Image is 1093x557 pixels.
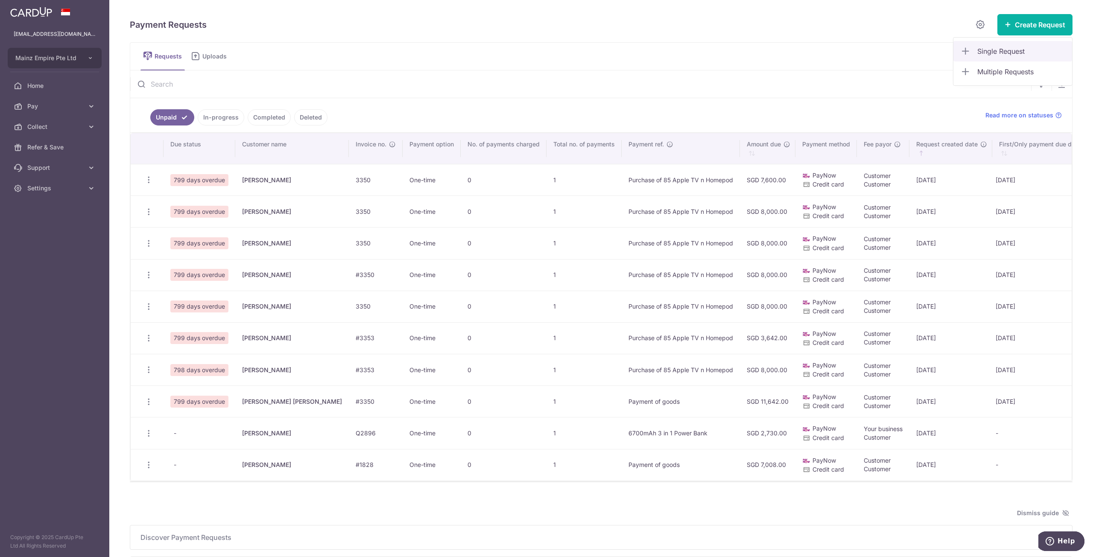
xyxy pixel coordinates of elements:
td: 3350 [349,164,403,195]
img: paynow-md-4fe65508ce96feda548756c5ee0e473c78d4820b8ea51387c6e4ad89e58a5e61.png [802,235,811,244]
img: paynow-md-4fe65508ce96feda548756c5ee0e473c78d4820b8ea51387c6e4ad89e58a5e61.png [802,298,811,307]
span: Customer [864,330,891,337]
td: [PERSON_NAME] [235,354,349,385]
td: 0 [461,417,546,449]
span: Customer [864,465,891,472]
span: Discover Payment Requests [140,532,1052,542]
span: Your business [864,425,903,432]
img: paynow-md-4fe65508ce96feda548756c5ee0e473c78d4820b8ea51387c6e4ad89e58a5e61.png [802,425,811,434]
td: #3350 [349,259,403,291]
td: [DATE] [909,322,992,354]
img: CardUp [10,7,52,17]
td: SGD 3,642.00 [740,322,795,354]
td: [PERSON_NAME] [235,322,349,354]
span: Amount due [747,140,781,149]
img: paynow-md-4fe65508ce96feda548756c5ee0e473c78d4820b8ea51387c6e4ad89e58a5e61.png [802,362,811,370]
a: Deleted [294,109,327,125]
p: Discover Payment Requests [140,532,1062,542]
th: No. of payments charged [461,133,546,164]
iframe: Opens a widget where you can find more information [1038,531,1084,553]
td: Q2896 [349,417,403,449]
span: PayNow [812,235,836,242]
td: SGD 8,000.00 [740,259,795,291]
td: Purchase of 85 Apple TV n Homepod [622,322,740,354]
a: Unpaid [150,109,194,125]
a: Single Request [953,41,1072,61]
span: Credit card [812,212,844,219]
span: Uploads [202,52,233,61]
td: 1 [546,322,622,354]
td: 1 [546,291,622,322]
td: Payment of goods [622,385,740,417]
td: 0 [461,164,546,195]
span: Credit card [812,370,844,378]
span: Mainz Empire Pte Ltd [15,54,79,62]
td: SGD 7,008.00 [740,449,795,481]
span: 799 days overdue [170,206,228,218]
span: Customer [864,402,891,409]
span: Request created date [916,140,978,149]
span: Help [19,6,37,14]
span: 799 days overdue [170,269,228,281]
span: Invoice no. [356,140,386,149]
span: Customer [864,212,891,219]
td: SGD 8,000.00 [740,227,795,259]
td: #3350 [349,385,403,417]
td: One-time [403,354,461,385]
span: 799 days overdue [170,174,228,186]
span: Total no. of payments [553,140,615,149]
span: Multiple Requests [977,67,1065,77]
a: Multiple Requests [953,61,1072,82]
span: Credit card [812,307,844,315]
th: Customer name [235,133,349,164]
th: Total no. of payments [546,133,622,164]
td: Purchase of 85 Apple TV n Homepod [622,291,740,322]
td: 1 [546,227,622,259]
th: Fee payor [857,133,909,164]
td: [DATE] [909,385,992,417]
td: 0 [461,322,546,354]
img: paynow-md-4fe65508ce96feda548756c5ee0e473c78d4820b8ea51387c6e4ad89e58a5e61.png [802,203,811,212]
span: Credit card [812,181,844,188]
span: - [170,459,180,471]
td: One-time [403,291,461,322]
td: 3350 [349,227,403,259]
td: 0 [461,291,546,322]
td: [DATE] [909,449,992,481]
td: 1 [546,259,622,291]
span: Customer [864,457,891,464]
span: Customer [864,370,891,378]
span: Refer & Save [27,143,84,152]
td: Purchase of 85 Apple TV n Homepod [622,354,740,385]
th: Due status [164,133,235,164]
td: 1 [546,449,622,481]
span: Payment option [409,140,454,149]
td: 0 [461,195,546,227]
span: 799 days overdue [170,332,228,344]
span: PayNow [812,203,836,210]
span: Credit card [812,244,844,251]
span: Customer [864,235,891,242]
span: 799 days overdue [170,237,228,249]
button: Create Request [997,14,1073,35]
span: Customer [864,181,891,188]
td: 0 [461,449,546,481]
span: PayNow [812,298,836,306]
span: Customer [864,204,891,211]
td: SGD 2,730.00 [740,417,795,449]
img: paynow-md-4fe65508ce96feda548756c5ee0e473c78d4820b8ea51387c6e4ad89e58a5e61.png [802,330,811,338]
span: Settings [27,184,84,192]
td: Purchase of 85 Apple TV n Homepod [622,227,740,259]
span: Fee payor [864,140,891,149]
a: Requests [140,43,185,70]
span: Credit card [812,466,844,473]
span: PayNow [812,267,836,274]
td: #3353 [349,354,403,385]
td: [PERSON_NAME] [235,417,349,449]
img: paynow-md-4fe65508ce96feda548756c5ee0e473c78d4820b8ea51387c6e4ad89e58a5e61.png [802,267,811,275]
img: paynow-md-4fe65508ce96feda548756c5ee0e473c78d4820b8ea51387c6e4ad89e58a5e61.png [802,393,811,402]
td: 6700mAh 3 in 1 Power Bank [622,417,740,449]
td: [PERSON_NAME] [235,259,349,291]
span: Collect [27,122,84,131]
span: PayNow [812,362,836,369]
